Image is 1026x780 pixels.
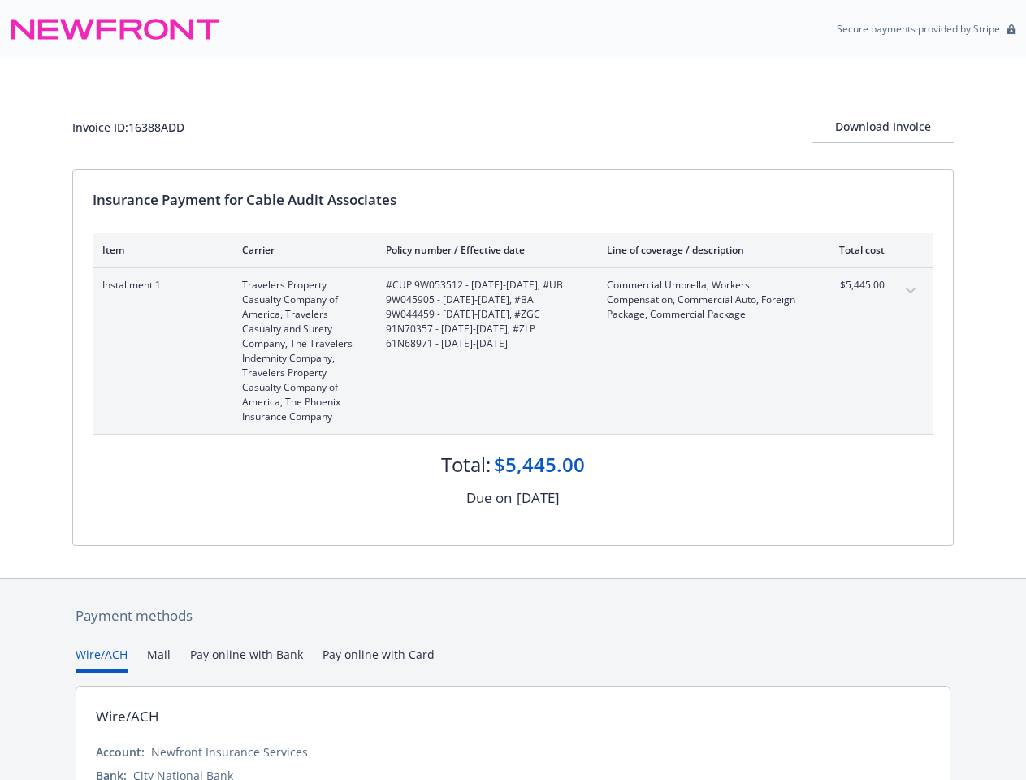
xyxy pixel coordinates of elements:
[147,646,171,673] button: Mail
[607,243,798,257] div: Line of coverage / description
[242,278,360,424] span: Travelers Property Casualty Company of America, Travelers Casualty and Surety Company, The Travel...
[494,451,585,479] div: $5,445.00
[102,278,216,292] span: Installment 1
[76,646,128,673] button: Wire/ACH
[812,110,954,143] button: Download Invoice
[812,111,954,142] div: Download Invoice
[441,451,491,479] div: Total:
[607,278,798,322] span: Commercial Umbrella, Workers Compensation, Commercial Auto, Foreign Package, Commercial Package
[102,243,216,257] div: Item
[96,743,145,760] div: Account:
[466,487,512,509] div: Due on
[242,243,360,257] div: Carrier
[824,278,885,292] span: $5,445.00
[898,278,924,304] button: expand content
[386,243,581,257] div: Policy number / Effective date
[93,268,933,434] div: Installment 1Travelers Property Casualty Company of America, Travelers Casualty and Surety Compan...
[323,646,435,673] button: Pay online with Card
[76,605,950,626] div: Payment methods
[837,22,1000,36] p: Secure payments provided by Stripe
[96,706,159,727] div: Wire/ACH
[517,487,560,509] div: [DATE]
[93,189,933,210] div: Insurance Payment for Cable Audit Associates
[190,646,303,673] button: Pay online with Bank
[72,119,184,136] div: Invoice ID: 16388ADD
[151,743,308,760] div: Newfront Insurance Services
[824,243,885,257] div: Total cost
[386,278,581,351] span: #CUP 9W053512 - [DATE]-[DATE], #UB 9W045905 - [DATE]-[DATE], #BA 9W044459 - [DATE]-[DATE], #ZGC 9...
